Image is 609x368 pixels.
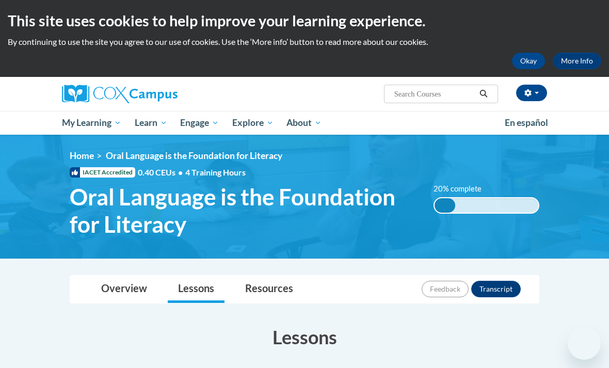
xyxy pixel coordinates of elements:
[135,117,167,129] span: Learn
[62,85,178,103] img: Cox Campus
[434,183,493,195] label: 20% complete
[106,150,282,161] span: Oral Language is the Foundation for Literacy
[498,112,555,134] a: En español
[568,327,601,360] iframe: Button to launch messaging window
[178,167,183,177] span: •
[8,36,601,47] p: By continuing to use the site you agree to our use of cookies. Use the ‘More info’ button to read...
[54,111,555,135] div: Main menu
[226,111,280,135] a: Explore
[91,276,157,303] a: Overview
[70,183,418,238] span: Oral Language is the Foundation for Literacy
[232,117,274,129] span: Explore
[62,85,213,103] a: Cox Campus
[516,85,547,101] button: Account Settings
[476,88,491,100] button: Search
[62,117,121,129] span: My Learning
[180,117,219,129] span: Engage
[138,167,185,178] span: 0.40 CEUs
[435,198,455,213] div: 20% complete
[70,167,135,178] span: IACET Accredited
[168,276,225,303] a: Lessons
[553,53,601,69] a: More Info
[471,281,521,297] button: Transcript
[235,276,303,303] a: Resources
[70,150,94,161] a: Home
[185,167,246,177] span: 4 Training Hours
[422,281,469,297] button: Feedback
[8,10,601,31] h2: This site uses cookies to help improve your learning experience.
[55,111,128,135] a: My Learning
[280,111,329,135] a: About
[512,53,545,69] button: Okay
[70,324,539,350] h3: Lessons
[393,88,476,100] input: Search Courses
[286,117,322,129] span: About
[505,117,548,128] span: En español
[173,111,226,135] a: Engage
[128,111,174,135] a: Learn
